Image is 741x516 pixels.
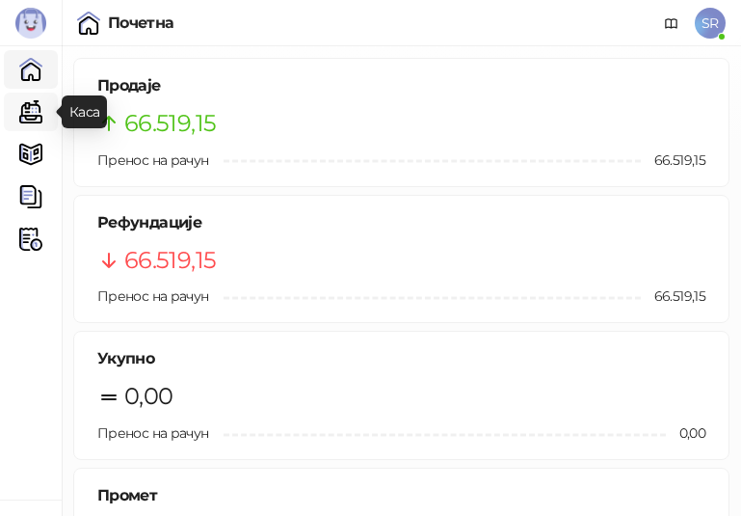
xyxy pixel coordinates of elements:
[666,422,705,444] span: 0,00
[124,105,216,142] span: 66.519,15
[695,8,726,39] span: SR
[124,242,216,279] span: 66.519,15
[97,483,705,507] div: Промет
[108,15,174,31] div: Почетна
[641,285,705,307] span: 66.519,15
[97,211,705,234] h5: Рефундације
[62,95,107,128] div: Каса
[15,8,46,39] img: Logo
[656,8,687,39] a: Документација
[97,424,208,442] span: Пренос на рачун
[97,151,208,169] span: Пренос на рачун
[124,378,172,415] span: 0,00
[97,347,705,370] h5: Укупно
[97,287,208,305] span: Пренос на рачун
[97,74,705,97] h5: Продаје
[641,149,705,171] span: 66.519,15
